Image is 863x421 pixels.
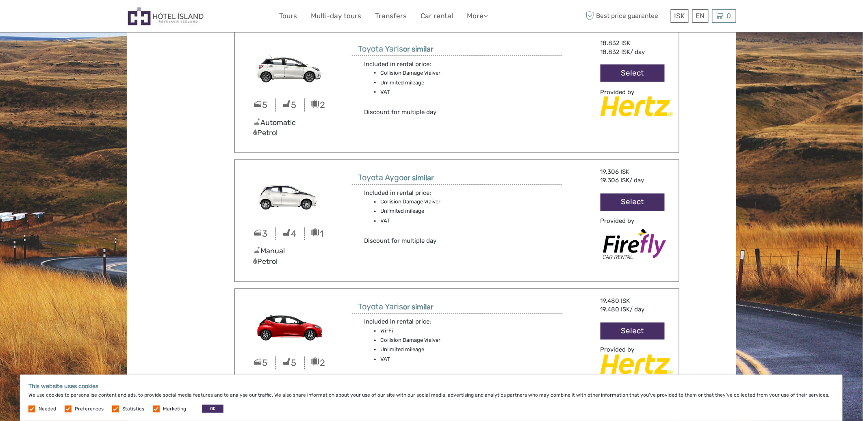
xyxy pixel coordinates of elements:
li: Unlimited mileage [380,78,484,87]
div: 19.306 ISK [601,168,673,177]
a: Tours [279,10,297,22]
div: 1 [305,228,334,240]
img: Hertz_Car_Rental.png [601,355,673,374]
a: Car rental [421,10,453,22]
label: Statistics [122,406,144,412]
img: EDMN.png [241,297,340,353]
li: Wi-Fi [380,327,484,336]
div: Automatic Petrol [247,118,334,138]
label: Marketing [163,406,186,412]
div: Provided by [601,217,673,226]
span: ISK [674,12,685,20]
div: We use cookies to personalise content and ads, to provide social media features and to analyse ou... [20,375,843,421]
a: More [467,10,488,22]
button: OK [202,405,223,413]
a: Transfers [375,10,407,22]
label: Needed [39,406,56,412]
div: / day [601,177,665,185]
button: Open LiveChat chat widget [93,13,103,22]
img: Hertz_Car_Rental.png [601,97,673,116]
span: Included in rental price: [364,318,431,326]
span: 19.480 ISK [601,306,630,313]
h3: Toyota Yaris [358,44,438,54]
button: Select [601,194,665,211]
div: Provided by [601,88,673,97]
div: EN [692,9,709,23]
div: Manual Petrol [247,246,334,267]
div: 4 [276,228,305,240]
div: 2 [305,357,334,369]
div: 5 [247,99,276,111]
span: 19.306 ISK [601,177,630,184]
li: Collision Damage Waiver [380,336,484,345]
img: Hótel Ísland [127,6,205,26]
div: 18.832 ISK [601,39,673,47]
div: 5 [276,99,305,111]
span: 18.832 ISK [601,48,631,56]
div: Provided by [601,346,673,354]
img: EDAN.png [241,39,340,95]
div: 3 [247,228,276,240]
strong: or similar [403,303,434,312]
span: Best price guarantee [584,9,669,23]
li: VAT [380,88,484,97]
div: 5 [247,357,276,369]
h3: Toyota Yaris [358,302,438,312]
div: / day [601,306,665,314]
span: Included in rental price: [364,190,431,197]
img: Firefly_Car_Rental.png [601,226,673,263]
div: 2 [305,99,334,111]
li: Unlimited mileage [380,207,484,216]
span: Included in rental price: [364,60,431,68]
strong: or similar [403,174,434,183]
button: Select [601,323,665,340]
h3: Toyota Aygo [358,173,438,183]
li: VAT [380,217,484,226]
a: Multi-day tours [311,10,361,22]
li: Collision Damage Waiver [380,69,484,78]
span: Discount for multiple day [364,237,436,245]
button: Select [601,65,665,82]
div: 19.480 ISK [601,297,673,306]
label: Preferences [75,406,104,412]
li: Collision Damage Waiver [380,198,484,207]
li: Unlimited mileage [380,345,484,354]
strong: or similar [403,45,434,54]
span: 0 [726,12,733,20]
div: / day [601,48,665,56]
img: MBMN2.png [241,168,340,224]
div: 5 [276,357,305,369]
li: VAT [380,355,484,364]
h5: This website uses cookies [28,383,835,390]
span: Discount for multiple day [364,108,436,116]
p: We're away right now. Please check back later! [11,14,92,21]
